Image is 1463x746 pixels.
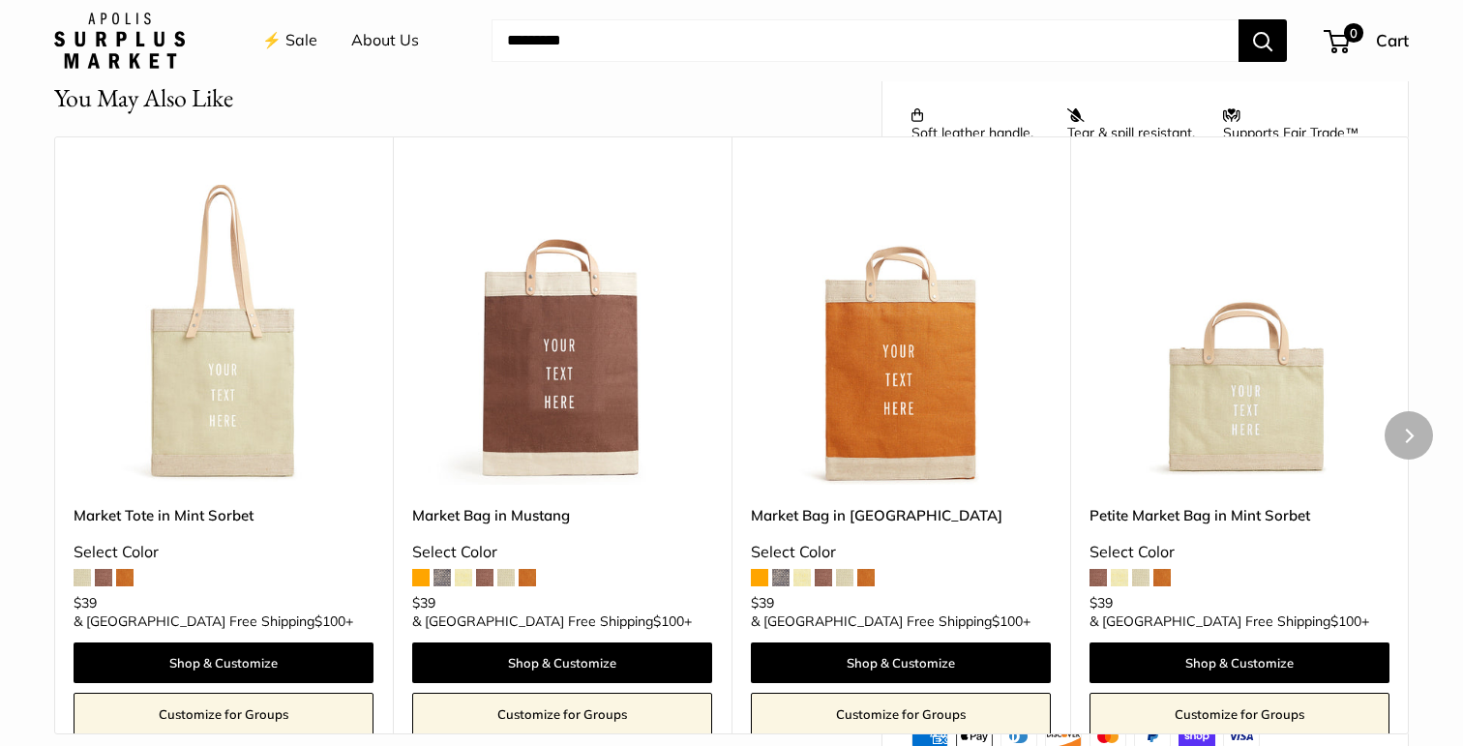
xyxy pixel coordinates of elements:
[1067,106,1204,141] p: Tear & spill resistant.
[1090,594,1113,612] span: $39
[74,594,97,612] span: $39
[54,79,233,117] h2: You May Also Like
[1090,185,1389,485] a: Petite Market Bag in Mint SorbetPetite Market Bag in Mint Sorbet
[262,26,317,55] a: ⚡️ Sale
[74,538,373,567] div: Select Color
[74,504,373,526] a: Market Tote in Mint Sorbet
[653,612,684,630] span: $100
[74,185,373,485] a: Market Tote in Mint SorbetMarket Tote in Mint Sorbet
[1223,106,1359,141] p: Supports Fair Trade™
[992,612,1023,630] span: $100
[1090,693,1389,735] a: Customize for Groups
[1090,538,1389,567] div: Select Color
[74,614,353,628] span: & [GEOGRAPHIC_DATA] Free Shipping +
[751,185,1051,485] img: Market Bag in Cognac
[1385,411,1433,460] button: Next
[412,185,712,485] a: Market Bag in MustangMarket Bag in Mustang
[1330,612,1361,630] span: $100
[911,106,1048,141] p: Soft leather handle.
[492,19,1239,62] input: Search...
[1326,25,1409,56] a: 0 Cart
[751,614,1030,628] span: & [GEOGRAPHIC_DATA] Free Shipping +
[412,642,712,683] a: Shop & Customize
[751,504,1051,526] a: Market Bag in [GEOGRAPHIC_DATA]
[412,504,712,526] a: Market Bag in Mustang
[412,185,712,485] img: Market Bag in Mustang
[751,594,774,612] span: $39
[54,13,185,69] img: Apolis: Surplus Market
[751,642,1051,683] a: Shop & Customize
[412,614,692,628] span: & [GEOGRAPHIC_DATA] Free Shipping +
[314,612,345,630] span: $100
[1090,614,1369,628] span: & [GEOGRAPHIC_DATA] Free Shipping +
[74,185,373,485] img: Market Tote in Mint Sorbet
[1090,642,1389,683] a: Shop & Customize
[1376,30,1409,50] span: Cart
[412,538,712,567] div: Select Color
[74,693,373,735] a: Customize for Groups
[751,185,1051,485] a: Market Bag in CognacMarket Bag in Cognac
[1239,19,1287,62] button: Search
[412,693,712,735] a: Customize for Groups
[412,594,435,612] span: $39
[1090,185,1389,485] img: Petite Market Bag in Mint Sorbet
[1344,23,1363,43] span: 0
[751,693,1051,735] a: Customize for Groups
[351,26,419,55] a: About Us
[1090,504,1389,526] a: Petite Market Bag in Mint Sorbet
[74,642,373,683] a: Shop & Customize
[751,538,1051,567] div: Select Color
